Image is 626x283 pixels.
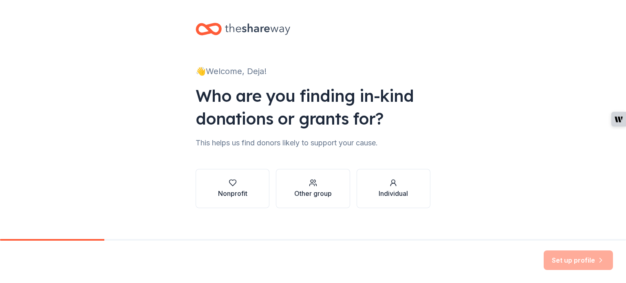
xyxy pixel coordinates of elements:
[294,189,332,198] div: Other group
[196,169,269,208] button: Nonprofit
[196,136,430,149] div: This helps us find donors likely to support your cause.
[379,189,408,198] div: Individual
[196,84,430,130] div: Who are you finding in-kind donations or grants for?
[196,65,430,78] div: 👋 Welcome, Deja!
[218,189,247,198] div: Nonprofit
[276,169,350,208] button: Other group
[357,169,430,208] button: Individual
